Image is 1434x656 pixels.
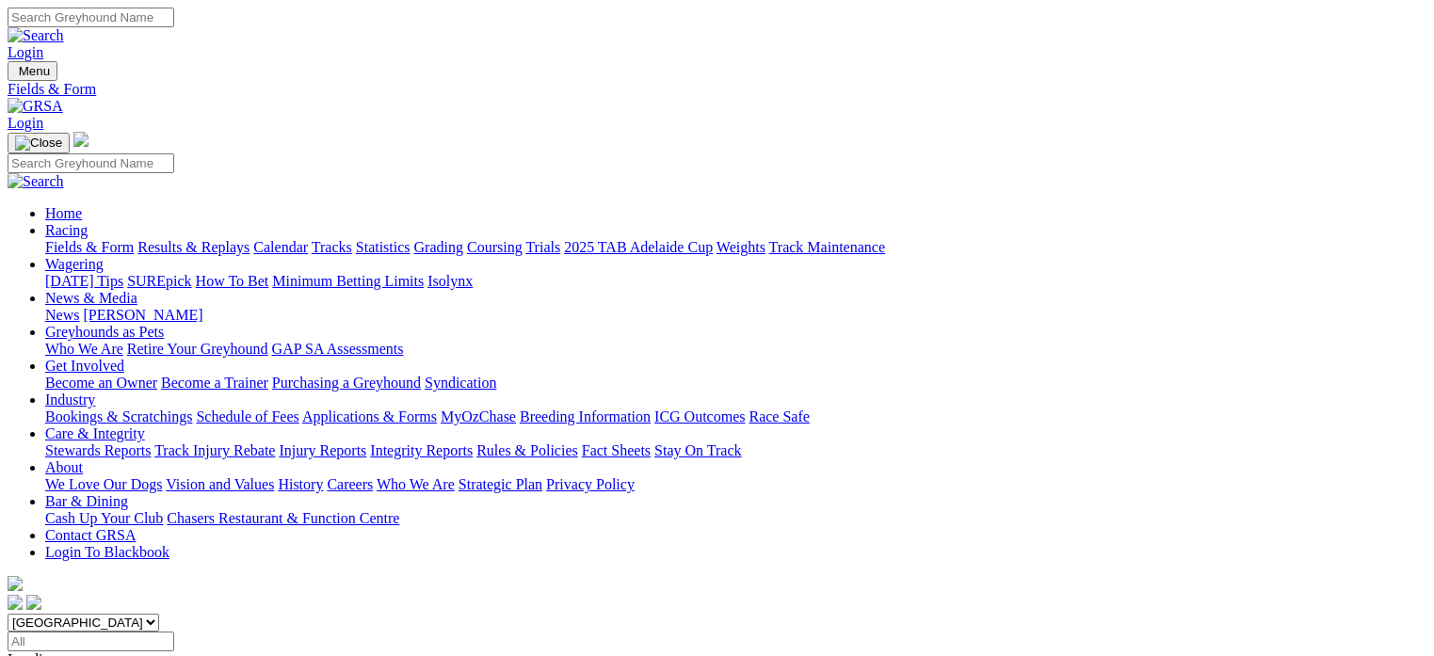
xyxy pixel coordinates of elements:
a: Wagering [45,256,104,272]
input: Search [8,8,174,27]
a: Coursing [467,239,523,255]
a: News & Media [45,290,137,306]
a: Vision and Values [166,476,274,492]
a: History [278,476,323,492]
a: Syndication [425,375,496,391]
a: [DATE] Tips [45,273,123,289]
a: Results & Replays [137,239,250,255]
img: GRSA [8,98,63,115]
img: logo-grsa-white.png [8,576,23,591]
a: Bar & Dining [45,493,128,509]
a: Login [8,115,43,131]
a: Calendar [253,239,308,255]
a: Tracks [312,239,352,255]
a: [PERSON_NAME] [83,307,202,323]
a: Purchasing a Greyhound [272,375,421,391]
a: SUREpick [127,273,191,289]
div: Get Involved [45,375,1426,392]
div: About [45,476,1426,493]
a: Weights [717,239,765,255]
a: News [45,307,79,323]
a: Fact Sheets [582,442,651,458]
a: We Love Our Dogs [45,476,162,492]
a: Fields & Form [8,81,1426,98]
img: Close [15,136,62,151]
a: Strategic Plan [459,476,542,492]
a: Login To Blackbook [45,544,169,560]
a: Chasers Restaurant & Function Centre [167,510,399,526]
a: Industry [45,392,95,408]
a: Fields & Form [45,239,134,255]
input: Search [8,153,174,173]
a: Cash Up Your Club [45,510,163,526]
a: GAP SA Assessments [272,341,404,357]
div: Bar & Dining [45,510,1426,527]
a: How To Bet [196,273,269,289]
a: Become an Owner [45,375,157,391]
a: Applications & Forms [302,408,437,424]
a: Minimum Betting Limits [272,273,424,289]
a: Isolynx [427,273,473,289]
a: Rules & Policies [476,442,578,458]
a: 2025 TAB Adelaide Cup [564,239,713,255]
a: Home [45,205,82,221]
a: Injury Reports [279,442,366,458]
a: Trials [525,239,560,255]
div: Wagering [45,273,1426,290]
a: Race Safe [749,408,809,424]
a: ICG Outcomes [654,408,745,424]
img: Search [8,27,64,44]
a: Breeding Information [520,408,651,424]
a: Get Involved [45,358,124,374]
div: Industry [45,408,1426,425]
img: twitter.svg [26,595,41,610]
a: Who We Are [377,476,455,492]
a: Grading [414,239,463,255]
img: facebook.svg [8,595,23,610]
a: Who We Are [45,341,123,357]
a: Careers [327,476,373,492]
button: Toggle navigation [8,61,57,81]
a: Bookings & Scratchings [45,408,192,424]
a: Stewards Reports [45,442,151,458]
a: Become a Trainer [161,375,268,391]
a: MyOzChase [441,408,516,424]
a: Schedule of Fees [196,408,298,424]
div: News & Media [45,307,1426,324]
div: Greyhounds as Pets [45,341,1426,358]
div: Care & Integrity [45,442,1426,459]
a: Track Maintenance [769,239,885,255]
a: Racing [45,222,88,238]
a: Greyhounds as Pets [45,324,164,340]
a: Stay On Track [654,442,741,458]
a: About [45,459,83,475]
button: Toggle navigation [8,133,70,153]
img: Search [8,173,64,190]
a: Privacy Policy [546,476,635,492]
a: Integrity Reports [370,442,473,458]
img: logo-grsa-white.png [73,132,89,147]
a: Contact GRSA [45,527,136,543]
a: Track Injury Rebate [154,442,275,458]
input: Select date [8,632,174,651]
a: Care & Integrity [45,425,145,441]
a: Retire Your Greyhound [127,341,268,357]
span: Menu [19,64,50,78]
div: Racing [45,239,1426,256]
a: Login [8,44,43,60]
a: Statistics [356,239,411,255]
